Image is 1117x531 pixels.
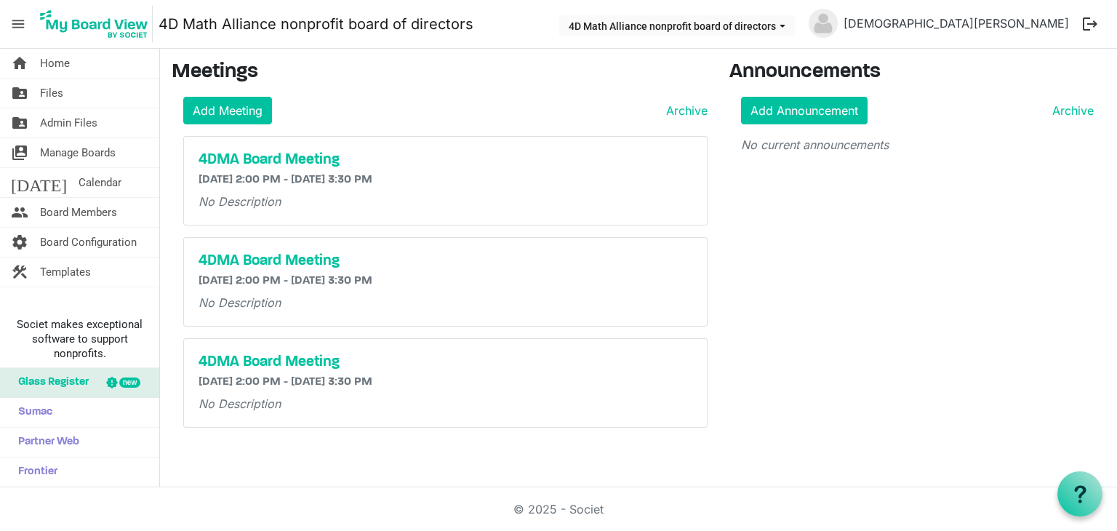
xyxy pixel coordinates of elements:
span: folder_shared [11,108,28,137]
span: switch_account [11,138,28,167]
a: 4D Math Alliance nonprofit board of directors [159,9,473,39]
span: Glass Register [11,368,89,397]
button: logout [1075,9,1105,39]
span: folder_shared [11,79,28,108]
span: construction [11,257,28,287]
div: new [119,378,140,388]
a: 4DMA Board Meeting [199,354,692,371]
h6: [DATE] 2:00 PM - [DATE] 3:30 PM [199,274,692,288]
a: Add Announcement [741,97,868,124]
span: Templates [40,257,91,287]
span: menu [4,10,32,38]
span: Partner Web [11,428,79,457]
h6: [DATE] 2:00 PM - [DATE] 3:30 PM [199,173,692,187]
img: no-profile-picture.svg [809,9,838,38]
a: [DEMOGRAPHIC_DATA][PERSON_NAME] [838,9,1075,38]
span: Calendar [79,168,121,197]
span: Manage Boards [40,138,116,167]
span: Admin Files [40,108,97,137]
button: 4D Math Alliance nonprofit board of directors dropdownbutton [559,15,795,36]
span: Frontier [11,458,57,487]
h6: [DATE] 2:00 PM - [DATE] 3:30 PM [199,375,692,389]
a: My Board View Logo [36,6,159,42]
span: Home [40,49,70,78]
h3: Meetings [172,60,708,85]
h3: Announcements [729,60,1106,85]
span: Board Configuration [40,228,137,257]
span: settings [11,228,28,257]
a: © 2025 - Societ [513,502,604,516]
p: No Description [199,193,692,210]
a: Archive [1046,102,1094,119]
span: home [11,49,28,78]
span: people [11,198,28,227]
span: Sumac [11,398,52,427]
p: No Description [199,395,692,412]
span: Board Members [40,198,117,227]
a: 4DMA Board Meeting [199,252,692,270]
p: No current announcements [741,136,1094,153]
a: Archive [660,102,708,119]
span: [DATE] [11,168,67,197]
span: Files [40,79,63,108]
p: No Description [199,294,692,311]
img: My Board View Logo [36,6,153,42]
a: Add Meeting [183,97,272,124]
span: Societ makes exceptional software to support nonprofits. [7,317,153,361]
a: 4DMA Board Meeting [199,151,692,169]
